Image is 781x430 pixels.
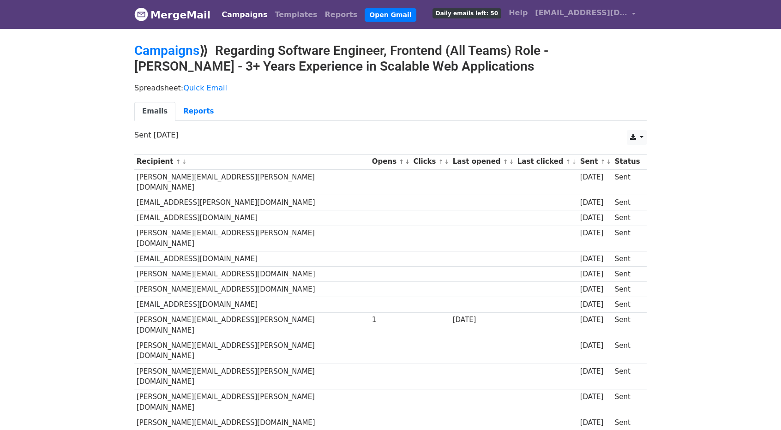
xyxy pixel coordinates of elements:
[134,130,647,140] p: Sent [DATE]
[183,84,227,92] a: Quick Email
[439,158,444,165] a: ↑
[321,6,361,24] a: Reports
[580,269,611,280] div: [DATE]
[613,210,642,226] td: Sent
[580,228,611,239] div: [DATE]
[613,267,642,282] td: Sent
[580,254,611,264] div: [DATE]
[372,315,409,325] div: 1
[411,154,451,169] th: Clicks
[134,83,647,93] p: Spreadsheet:
[613,226,642,251] td: Sent
[509,158,514,165] a: ↓
[429,4,505,22] a: Daily emails left: 50
[453,315,513,325] div: [DATE]
[613,282,642,297] td: Sent
[175,102,222,121] a: Reports
[580,418,611,428] div: [DATE]
[365,8,416,22] a: Open Gmail
[578,154,613,169] th: Sent
[433,8,501,18] span: Daily emails left: 50
[580,213,611,223] div: [DATE]
[134,5,210,24] a: MergeMail
[134,338,370,364] td: [PERSON_NAME][EMAIL_ADDRESS][PERSON_NAME][DOMAIN_NAME]
[503,158,508,165] a: ↑
[134,251,370,267] td: [EMAIL_ADDRESS][DOMAIN_NAME]
[571,158,577,165] a: ↓
[613,195,642,210] td: Sent
[580,366,611,377] div: [DATE]
[399,158,404,165] a: ↑
[531,4,639,25] a: [EMAIL_ADDRESS][DOMAIN_NAME]
[134,154,370,169] th: Recipient
[580,299,611,310] div: [DATE]
[451,154,515,169] th: Last opened
[613,338,642,364] td: Sent
[134,267,370,282] td: [PERSON_NAME][EMAIL_ADDRESS][DOMAIN_NAME]
[134,7,148,21] img: MergeMail logo
[134,389,370,415] td: [PERSON_NAME][EMAIL_ADDRESS][PERSON_NAME][DOMAIN_NAME]
[134,226,370,251] td: [PERSON_NAME][EMAIL_ADDRESS][PERSON_NAME][DOMAIN_NAME]
[566,158,571,165] a: ↑
[613,389,642,415] td: Sent
[181,158,186,165] a: ↓
[613,154,642,169] th: Status
[134,210,370,226] td: [EMAIL_ADDRESS][DOMAIN_NAME]
[606,158,611,165] a: ↓
[134,43,647,74] h2: ⟫ Regarding Software Engineer, Frontend (All Teams) Role - [PERSON_NAME] - 3+ Years Experience in...
[613,415,642,430] td: Sent
[134,169,370,195] td: [PERSON_NAME][EMAIL_ADDRESS][PERSON_NAME][DOMAIN_NAME]
[134,364,370,389] td: [PERSON_NAME][EMAIL_ADDRESS][PERSON_NAME][DOMAIN_NAME]
[134,43,199,58] a: Campaigns
[580,172,611,183] div: [DATE]
[613,297,642,312] td: Sent
[613,169,642,195] td: Sent
[218,6,271,24] a: Campaigns
[134,312,370,338] td: [PERSON_NAME][EMAIL_ADDRESS][PERSON_NAME][DOMAIN_NAME]
[405,158,410,165] a: ↓
[535,7,627,18] span: [EMAIL_ADDRESS][DOMAIN_NAME]
[134,102,175,121] a: Emails
[271,6,321,24] a: Templates
[580,284,611,295] div: [DATE]
[134,297,370,312] td: [EMAIL_ADDRESS][DOMAIN_NAME]
[505,4,531,22] a: Help
[580,197,611,208] div: [DATE]
[613,364,642,389] td: Sent
[580,340,611,351] div: [DATE]
[580,392,611,402] div: [DATE]
[134,282,370,297] td: [PERSON_NAME][EMAIL_ADDRESS][DOMAIN_NAME]
[134,195,370,210] td: [EMAIL_ADDRESS][PERSON_NAME][DOMAIN_NAME]
[613,251,642,267] td: Sent
[515,154,578,169] th: Last clicked
[613,312,642,338] td: Sent
[370,154,411,169] th: Opens
[176,158,181,165] a: ↑
[134,415,370,430] td: [PERSON_NAME][EMAIL_ADDRESS][DOMAIN_NAME]
[580,315,611,325] div: [DATE]
[601,158,606,165] a: ↑
[444,158,449,165] a: ↓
